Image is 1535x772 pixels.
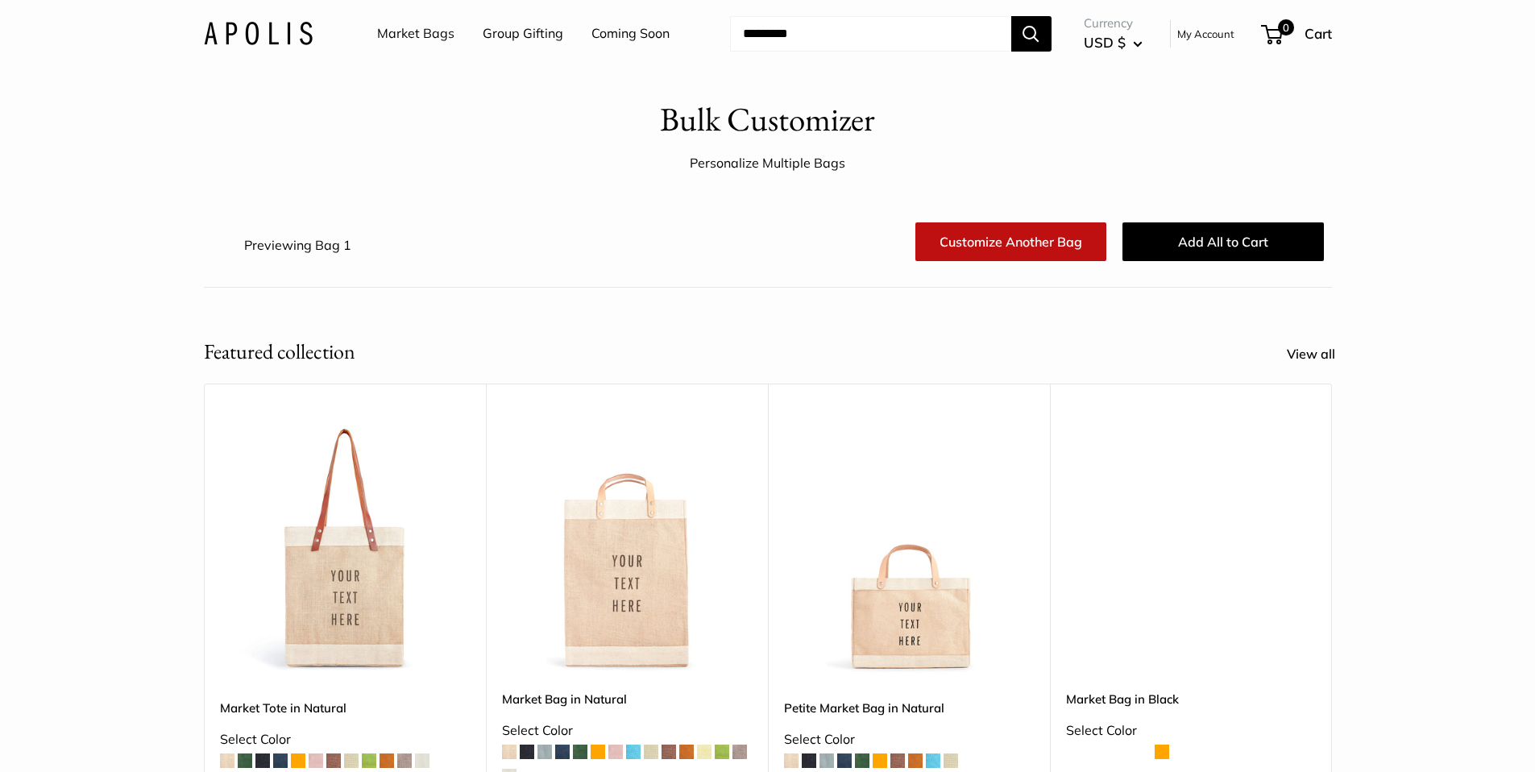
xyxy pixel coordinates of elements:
button: Add All to Cart [1122,222,1324,261]
a: Market Bags [377,22,454,46]
span: Cart [1305,25,1332,42]
a: Market Bag in Black [1066,690,1316,708]
h1: Bulk Customizer [660,96,875,143]
img: Petite Market Bag in Natural [784,424,1034,674]
a: Market Tote in Natural [220,699,470,717]
span: Previewing Bag 1 [244,237,351,253]
a: Petite Market Bag in Naturaldescription_Effortless style that elevates every moment [784,424,1034,674]
div: Select Color [502,719,752,743]
a: description_Make it yours with custom printed text.description_The Original Market bag in its 4 n... [220,424,470,674]
div: Select Color [784,728,1034,752]
div: Select Color [1066,719,1316,743]
a: Coming Soon [591,22,670,46]
h2: Featured collection [204,336,355,367]
a: My Account [1177,24,1234,44]
div: Personalize Multiple Bags [690,151,845,176]
input: Search... [730,16,1011,52]
a: Petite Market Bag in Natural [784,699,1034,717]
a: 0 Cart [1263,21,1332,47]
a: Customize Another Bag [915,222,1106,261]
span: Currency [1084,12,1143,35]
a: View all [1287,342,1353,367]
span: USD $ [1084,34,1126,51]
a: Market Bag in NaturalMarket Bag in Natural [502,424,752,674]
a: Market Bag in BlackMarket Bag in Black [1066,424,1316,674]
button: Search [1011,16,1052,52]
div: Select Color [220,728,470,752]
span: 0 [1277,19,1293,35]
button: USD $ [1084,30,1143,56]
a: Market Bag in Natural [502,690,752,708]
img: Market Bag in Natural [502,424,752,674]
img: description_Make it yours with custom printed text. [220,424,470,674]
a: Group Gifting [483,22,563,46]
img: Apolis [204,22,313,45]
